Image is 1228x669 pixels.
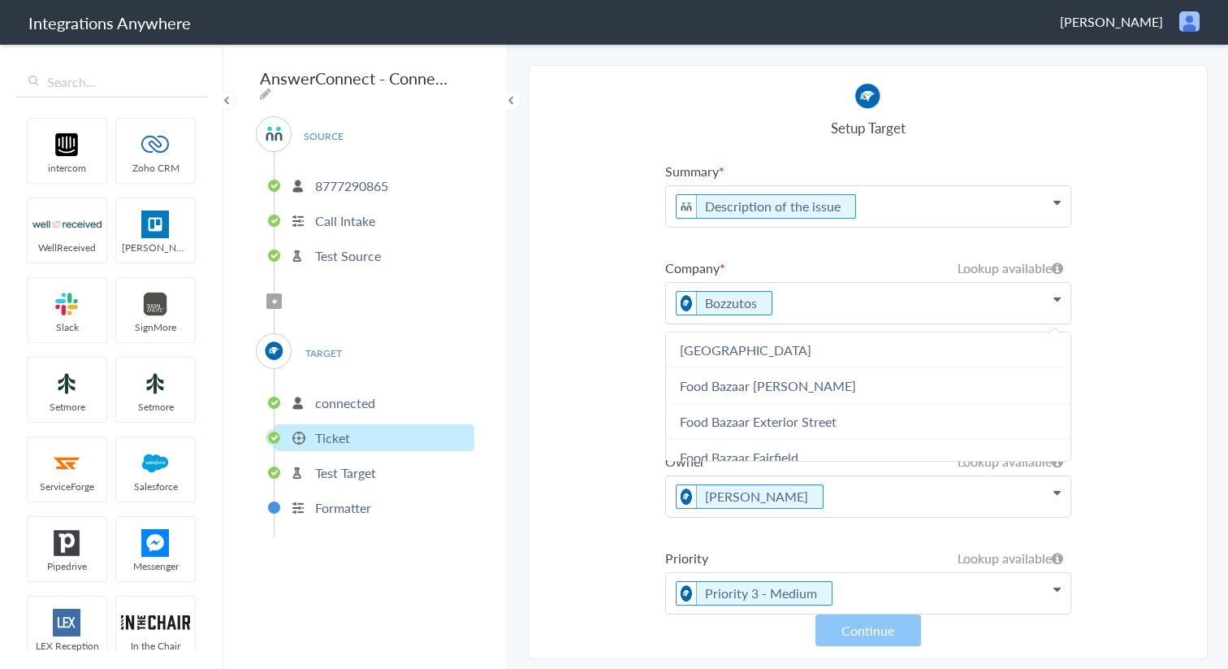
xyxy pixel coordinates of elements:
[680,341,811,359] a: [GEOGRAPHIC_DATA]
[1060,12,1163,31] span: [PERSON_NAME]
[1179,11,1200,32] img: user.png
[680,412,837,431] a: Food Bazaar Exterior Street
[677,485,697,508] img: connectwise.png
[116,320,195,334] span: SignMore
[32,290,102,318] img: slack-logo.svg
[680,448,798,467] a: Food Bazaar Fairfield
[315,176,388,195] p: 8777290865
[116,639,195,653] span: In the Chair
[315,246,381,265] p: Test Source
[264,124,284,144] img: answerconnect-logo.svg
[315,428,350,447] p: Ticket
[315,463,376,482] p: Test Target
[32,609,102,636] img: lex-app-logo.svg
[32,450,102,477] img: serviceforge-icon.png
[28,480,106,493] span: ServiceForge
[116,161,195,175] span: Zoho CRM
[680,376,856,395] a: Food Bazaar [PERSON_NAME]
[116,559,195,573] span: Messenger
[676,291,772,315] li: Bozzutos
[315,211,375,230] p: Call Intake
[315,393,375,412] p: connected
[121,609,190,636] img: inch-logo.svg
[315,498,371,517] p: Formatter
[292,125,354,147] span: SOURCE
[665,118,1071,137] h4: Setup Target
[292,342,354,364] span: TARGET
[28,559,106,573] span: Pipedrive
[121,131,190,159] img: zoho-logo.svg
[28,161,106,175] span: intercom
[116,480,195,493] span: Salesforce
[665,162,1071,180] label: Summary
[32,131,102,159] img: intercom-logo.svg
[16,67,207,98] input: Search...
[28,241,106,254] span: WellReceived
[677,292,697,315] img: connectwise.png
[28,320,106,334] span: Slack
[28,11,191,34] h1: Integrations Anywhere
[676,581,832,606] li: Priority 3 - Medium
[121,450,190,477] img: salesforce-logo.svg
[264,341,284,361] img: connectwise.png
[958,258,1063,277] h6: Lookup available
[121,529,190,557] img: FBM.png
[32,370,102,397] img: setmoreNew.jpg
[28,639,106,653] span: LEX Reception
[32,211,102,238] img: wr-logo.svg
[665,258,1071,277] label: Company
[676,194,856,219] li: Description of the issue
[121,211,190,238] img: trello.png
[958,549,1063,567] h6: Lookup available
[677,195,697,218] img: answerconnect-logo.svg
[28,400,106,414] span: Setmore
[677,582,697,605] img: connectwise.png
[854,82,882,110] img: connectwise.png
[116,241,195,254] span: [PERSON_NAME]
[665,549,1071,567] label: Priority
[116,400,195,414] span: Setmore
[815,615,921,646] button: Continue
[32,529,102,557] img: pipedrive.png
[665,452,1071,471] label: Owner
[121,370,190,397] img: setmoreNew.jpg
[121,290,190,318] img: signmore-logo.png
[676,484,824,509] li: [PERSON_NAME]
